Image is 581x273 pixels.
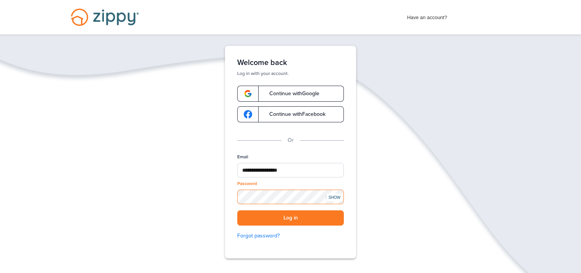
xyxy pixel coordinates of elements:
[262,91,319,96] span: Continue with Google
[237,70,344,76] p: Log in with your account.
[237,106,344,122] a: google-logoContinue withFacebook
[407,10,447,22] span: Have an account?
[244,89,252,98] img: google-logo
[237,86,344,102] a: google-logoContinue withGoogle
[237,163,344,177] input: Email
[237,180,257,187] label: Password
[237,190,344,204] input: Password
[326,194,343,201] div: SHOW
[288,136,294,145] p: Or
[237,210,344,226] button: Log in
[244,110,252,119] img: google-logo
[237,154,248,160] label: Email
[262,112,325,117] span: Continue with Facebook
[237,232,344,240] a: Forgot password?
[237,58,344,67] h1: Welcome back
